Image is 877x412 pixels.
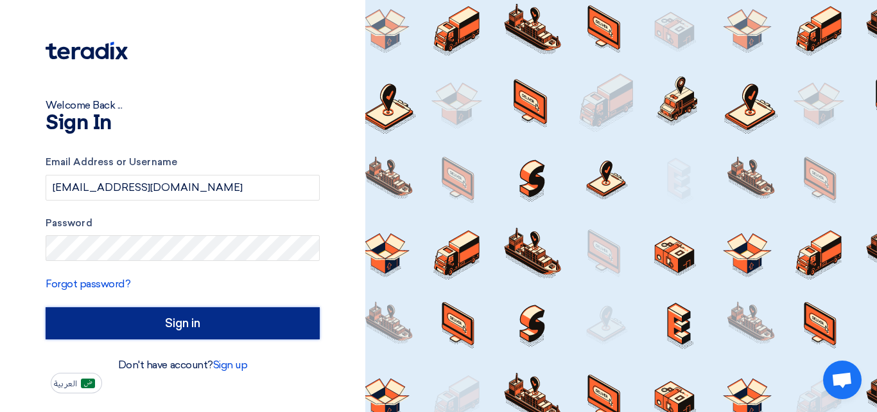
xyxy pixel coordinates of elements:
[46,155,320,170] label: Email Address or Username
[46,307,320,339] input: Sign in
[213,359,248,371] a: Sign up
[51,373,102,393] button: العربية
[46,216,320,231] label: Password
[46,278,130,290] a: Forgot password?
[46,113,320,134] h1: Sign In
[46,175,320,201] input: Enter your business email or username
[46,357,320,373] div: Don't have account?
[54,379,77,388] span: العربية
[46,42,128,60] img: Teradix logo
[46,98,320,113] div: Welcome Back ...
[81,379,95,388] img: ar-AR.png
[823,361,862,399] div: Open chat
